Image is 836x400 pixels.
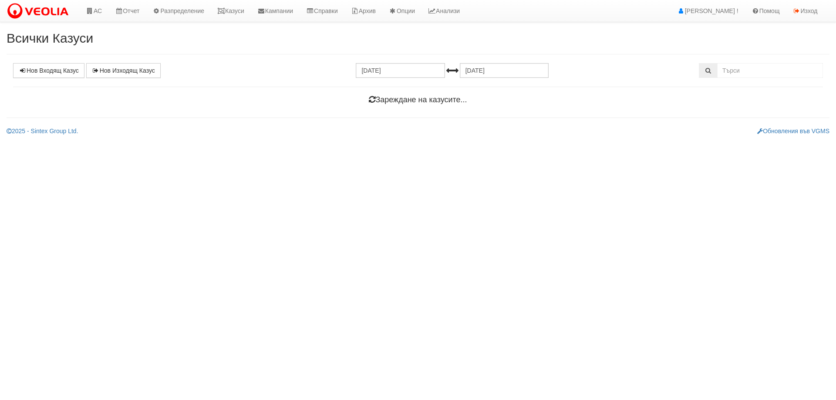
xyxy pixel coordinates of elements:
[13,63,84,78] a: Нов Входящ Казус
[7,2,73,20] img: VeoliaLogo.png
[717,63,823,78] input: Търсене по Идентификатор, Бл/Вх/Ап, Тип, Описание, Моб. Номер, Имейл, Файл, Коментар,
[86,63,161,78] a: Нов Изходящ Казус
[7,128,78,134] a: 2025 - Sintex Group Ltd.
[7,31,829,45] h2: Всички Казуси
[13,96,823,104] h4: Зареждане на казусите...
[757,128,829,134] a: Обновления във VGMS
